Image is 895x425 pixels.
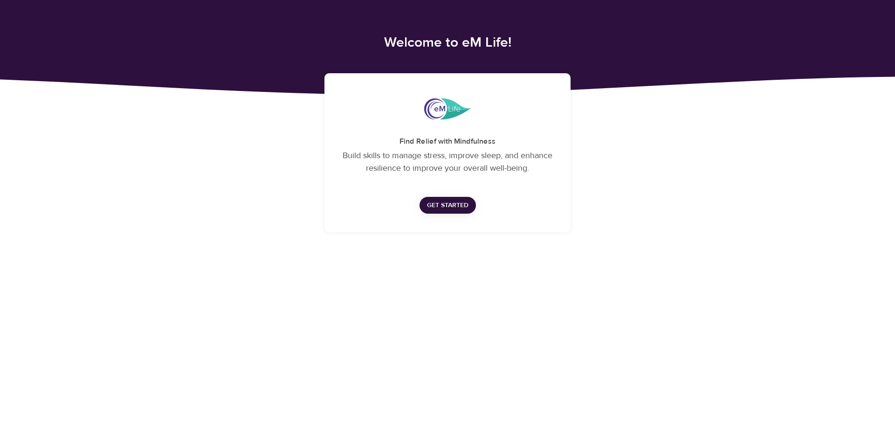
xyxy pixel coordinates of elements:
h5: Find Relief with Mindfulness [336,137,559,146]
p: Build skills to manage stress, improve sleep, and enhance resilience to improve your overall well... [336,149,559,174]
img: eMindful_logo.png [424,98,471,119]
button: Get Started [420,197,476,214]
h4: Welcome to eM Life! [193,34,702,51]
span: Get Started [427,200,468,211]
